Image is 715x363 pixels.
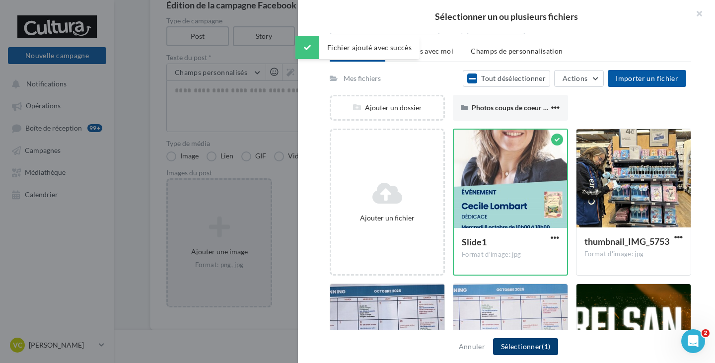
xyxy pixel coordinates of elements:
[295,36,420,59] div: Fichier ajouté avec succès
[471,47,563,55] span: Champs de personnalisation
[331,103,443,113] div: Ajouter un dossier
[462,236,487,247] span: Slide1
[563,74,587,82] span: Actions
[554,70,604,87] button: Actions
[335,213,439,223] div: Ajouter un fichier
[702,329,710,337] span: 2
[395,47,453,55] span: Partagés avec moi
[608,70,686,87] button: Importer un fichier
[542,342,550,351] span: (1)
[455,341,489,353] button: Annuler
[462,250,559,259] div: Format d'image: jpg
[493,338,558,355] button: Sélectionner(1)
[584,250,683,259] div: Format d'image: jpg
[584,236,669,247] span: thumbnail_IMG_5753
[681,329,705,353] iframe: Intercom live chat
[463,70,550,87] button: Tout désélectionner
[616,74,678,82] span: Importer un fichier
[314,12,699,21] h2: Sélectionner un ou plusieurs fichiers
[472,103,575,112] span: Photos coups de coeur calendrier
[344,73,381,83] div: Mes fichiers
